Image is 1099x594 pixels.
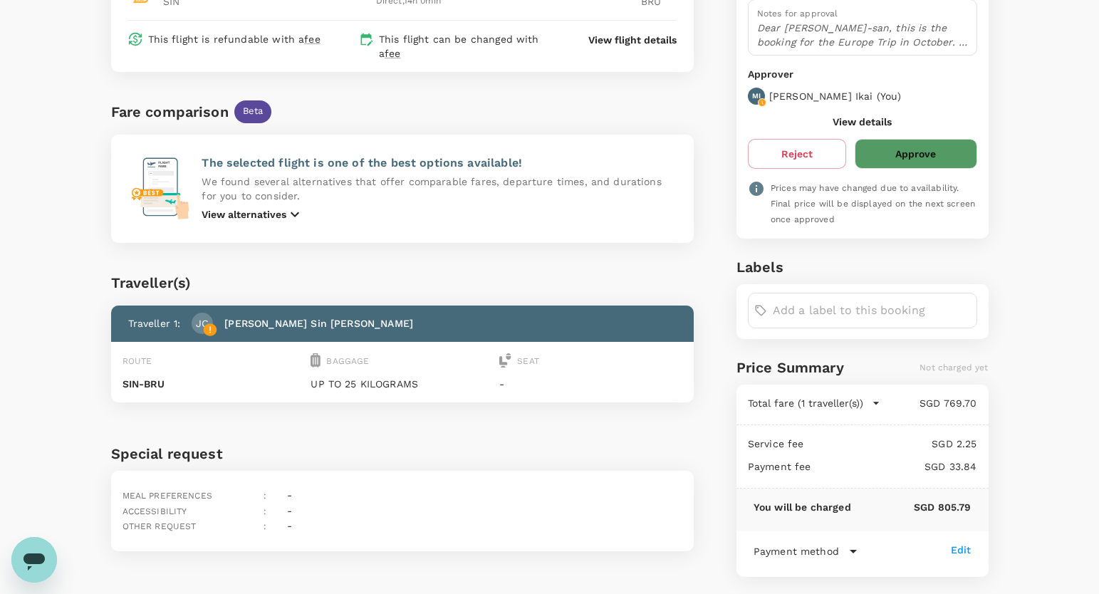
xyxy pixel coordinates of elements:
p: The selected flight is one of the best options available! [202,155,677,172]
p: This flight is refundable with a [148,32,321,46]
h6: Special request [111,442,694,465]
button: Total fare (1 traveller(s)) [748,396,880,410]
span: : [264,506,266,516]
p: Total fare (1 traveller(s)) [748,396,863,410]
span: Prices may have changed due to availability. Final price will be displayed on the next screen onc... [771,183,975,224]
p: View alternatives [202,207,286,222]
h6: Price Summary [736,356,844,379]
p: Traveller 1 : [128,316,181,330]
button: View flight details [588,33,677,47]
p: SGD 2.25 [804,437,977,451]
img: seat-icon [499,353,511,368]
img: baggage-icon [311,353,321,368]
p: Service fee [748,437,804,451]
div: - [281,482,292,504]
div: Traveller(s) [111,271,694,294]
p: - [499,377,682,391]
div: Fare comparison [111,100,229,123]
span: : [264,491,266,501]
p: SIN - BRU [123,377,306,391]
p: You will be charged [754,500,851,514]
p: Dear [PERSON_NAME]-san, this is the booking for the Europe Trip in October. I will be booking a t... [757,21,968,49]
span: fee [304,33,320,45]
iframe: メッセージングウィンドウを開くボタン [11,537,57,583]
h6: Labels [736,256,989,278]
span: Baggage [326,356,369,366]
p: MI [752,91,761,101]
span: Seat [517,356,539,366]
span: Notes for approval [757,9,838,19]
p: JC [196,316,209,330]
span: Other request [123,521,197,531]
div: - [281,498,292,519]
div: - [281,513,292,534]
p: Payment method [754,544,839,558]
p: Approver [748,67,977,82]
p: [PERSON_NAME] Ikai ( You ) [769,89,902,103]
button: View alternatives [202,206,303,223]
span: Meal preferences [123,491,212,501]
span: Accessibility [123,506,187,516]
div: Edit [951,543,972,557]
p: SGD 805.79 [851,500,972,514]
p: Payment fee [748,459,811,474]
span: Route [123,356,152,366]
p: UP TO 25 KILOGRAMS [311,377,494,391]
button: Reject [748,139,846,169]
span: Not charged yet [920,363,988,372]
p: [PERSON_NAME] Sin [PERSON_NAME] [224,316,413,330]
span: fee [385,48,400,59]
p: SGD 33.84 [811,459,977,474]
span: Beta [234,105,272,118]
p: This flight can be changed with a [379,32,561,61]
p: SGD 769.70 [880,396,977,410]
input: Add a label to this booking [773,299,971,322]
span: : [264,521,266,531]
p: We found several alternatives that offer comparable fares, departure times, and durations for you... [202,174,677,203]
button: Approve [855,139,976,169]
button: View details [833,116,892,127]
